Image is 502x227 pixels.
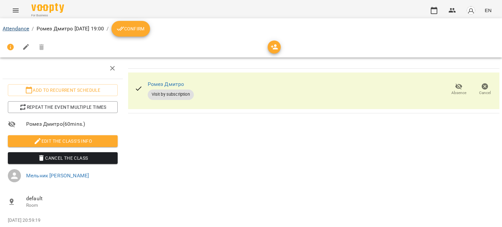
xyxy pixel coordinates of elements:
nav: breadcrumb [3,21,499,37]
button: Cancel [472,80,498,99]
p: Ромез Дмитро [DATE] 19:00 [37,25,104,33]
span: default [26,195,118,203]
button: Add to recurrent schedule [8,84,118,96]
span: Visit by subscription [148,91,194,97]
button: Edit the class's Info [8,135,118,147]
span: Repeat the event multiple times [13,103,112,111]
img: avatar_s.png [466,6,476,15]
a: Мельник [PERSON_NAME] [26,172,89,179]
li: / [32,25,34,33]
button: EN [482,4,494,16]
span: Absence [451,90,466,96]
a: Ромез Дмитро [148,81,184,87]
span: For Business [31,13,64,18]
p: Room [26,202,118,209]
span: Cancel the class [13,154,112,162]
span: Edit the class's Info [13,137,112,145]
span: Add to recurrent schedule [13,86,112,94]
img: Voopty Logo [31,3,64,13]
span: EN [485,7,492,14]
p: [DATE] 20:59:19 [8,217,118,224]
a: Attendance [3,25,29,32]
button: Repeat the event multiple times [8,101,118,113]
button: Menu [8,3,24,18]
span: Confirm [117,25,145,33]
span: Ромез Дмитро ( 60 mins. ) [26,120,118,128]
button: Absence [446,80,472,99]
span: Cancel [479,90,491,96]
button: Cancel the class [8,152,118,164]
button: Confirm [111,21,150,37]
li: / [107,25,109,33]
